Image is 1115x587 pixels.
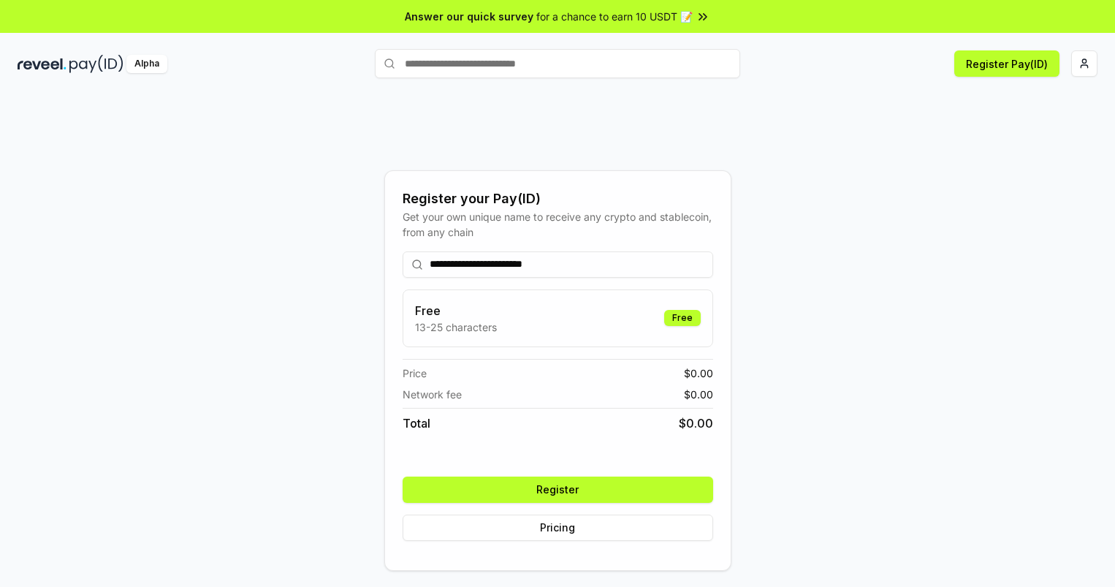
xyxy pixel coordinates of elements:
[954,50,1059,77] button: Register Pay(ID)
[403,209,713,240] div: Get your own unique name to receive any crypto and stablecoin, from any chain
[684,387,713,402] span: $ 0.00
[405,9,533,24] span: Answer our quick survey
[403,477,713,503] button: Register
[69,55,123,73] img: pay_id
[536,9,693,24] span: for a chance to earn 10 USDT 📝
[403,387,462,402] span: Network fee
[403,414,430,432] span: Total
[126,55,167,73] div: Alpha
[679,414,713,432] span: $ 0.00
[684,366,713,381] span: $ 0.00
[18,55,66,73] img: reveel_dark
[403,366,427,381] span: Price
[403,515,713,541] button: Pricing
[664,310,701,326] div: Free
[415,319,497,335] p: 13-25 characters
[403,189,713,209] div: Register your Pay(ID)
[415,302,497,319] h3: Free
